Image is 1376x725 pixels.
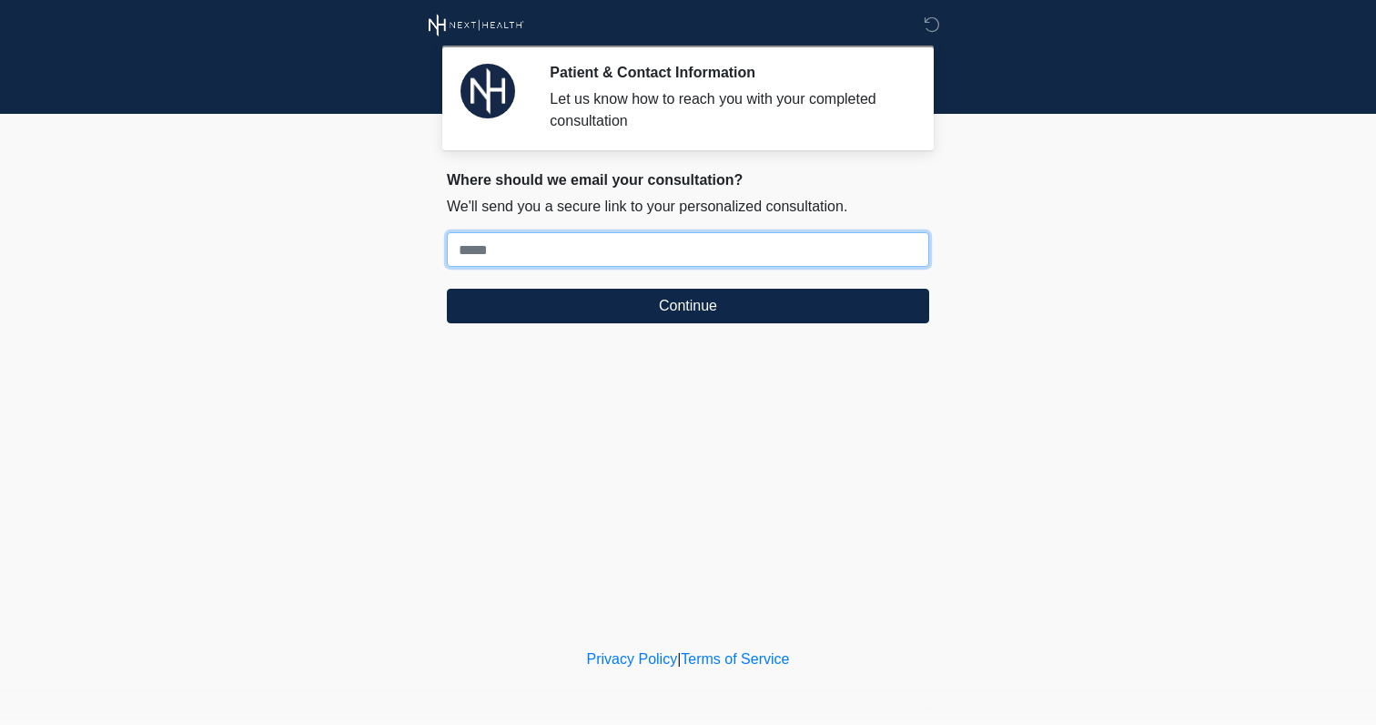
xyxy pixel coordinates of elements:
[429,14,524,36] img: Next Health Maui Logo
[677,651,681,667] a: |
[550,88,902,132] div: Let us know how to reach you with your completed consultation
[681,651,789,667] a: Terms of Service
[460,64,515,118] img: Agent Avatar
[447,171,929,189] h2: Where should we email your consultation?
[550,64,902,81] h2: Patient & Contact Information
[447,289,929,323] button: Continue
[447,196,929,218] p: We'll send you a secure link to your personalized consultation.
[587,651,678,667] a: Privacy Policy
